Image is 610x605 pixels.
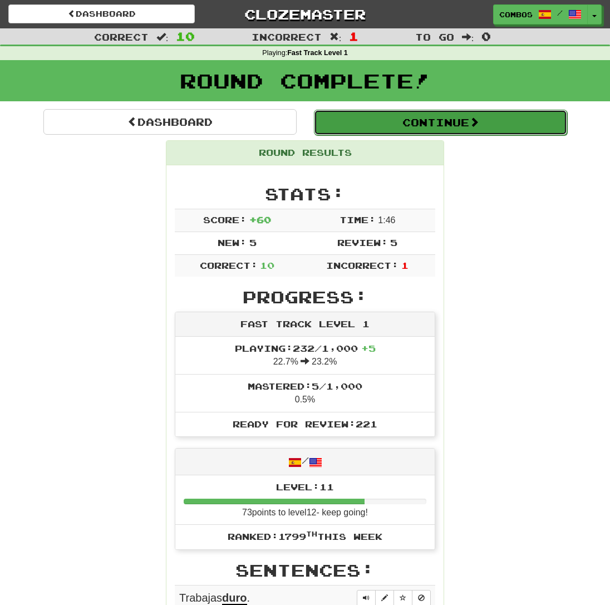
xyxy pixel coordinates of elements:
a: Dashboard [43,109,297,135]
span: New: [218,237,247,248]
h2: Progress: [175,288,435,306]
span: Correct: [200,260,258,270]
span: 1 [401,260,409,270]
span: + 60 [249,214,271,225]
span: 1 : 46 [378,215,395,225]
h2: Sentences: [175,561,435,579]
a: Dashboard [8,4,195,23]
span: / [557,9,563,17]
span: Ranked: 1799 this week [228,531,382,542]
div: Round Results [166,141,444,165]
li: 22.7% 23.2% [175,337,435,375]
span: 1 [349,29,358,43]
a: Clozemaster [211,4,398,24]
span: + 5 [361,343,376,353]
span: Mastered: 5 / 1,000 [248,381,362,391]
span: 5 [390,237,397,248]
sup: th [306,530,317,538]
span: 10 [176,29,195,43]
span: 5 [249,237,257,248]
span: : [156,32,169,42]
h2: Stats: [175,185,435,203]
u: duro [222,592,247,605]
span: 10 [260,260,274,270]
div: Fast Track Level 1 [175,312,435,337]
li: 0.5% [175,374,435,412]
span: Playing: 232 / 1,000 [235,343,376,353]
span: Incorrect [252,31,322,42]
li: 73 points to level 12 - keep going! [175,475,435,525]
span: Trabajas . [179,592,250,605]
span: Correct [94,31,149,42]
span: : [329,32,342,42]
span: Incorrect: [326,260,399,270]
span: Review: [337,237,388,248]
span: To go [415,31,454,42]
span: Ready for Review: 221 [233,419,377,429]
h1: Round Complete! [4,70,606,92]
div: / [175,449,435,475]
span: Time: [340,214,376,225]
span: Score: [203,214,247,225]
strong: Fast Track Level 1 [287,49,348,57]
span: : [462,32,474,42]
button: Continue [314,110,567,135]
span: 0 [481,29,491,43]
a: Combos / [493,4,588,24]
span: Level: 11 [276,481,334,492]
span: Combos [499,9,533,19]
